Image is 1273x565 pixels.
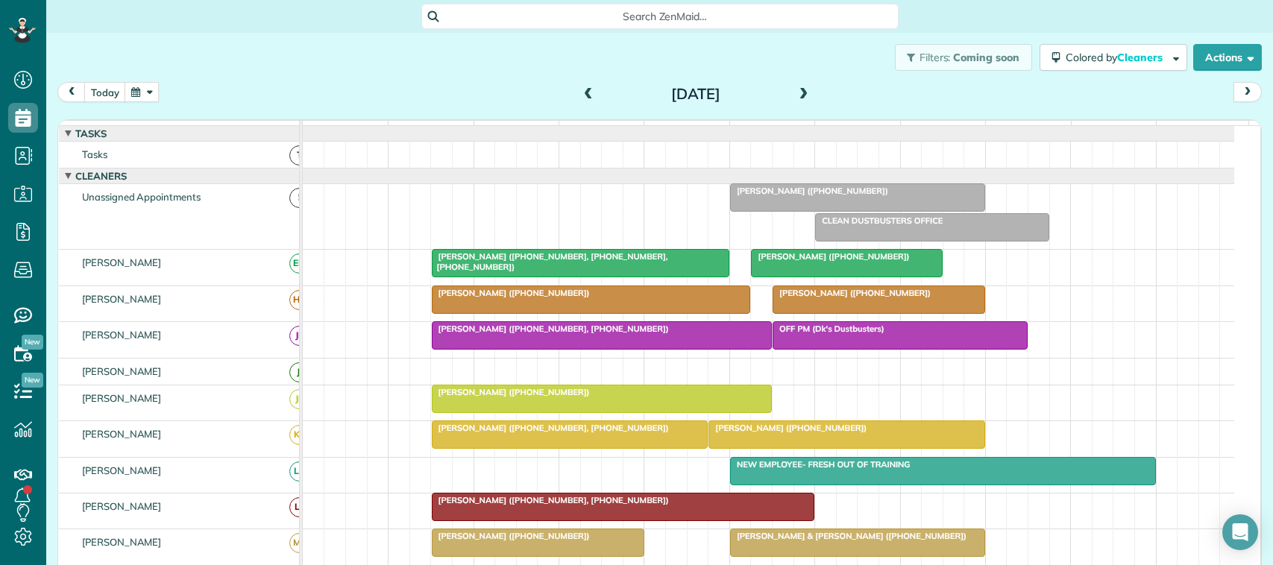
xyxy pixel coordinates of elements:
[431,423,670,433] span: [PERSON_NAME] ([PHONE_NUMBER], [PHONE_NUMBER])
[57,82,86,102] button: prev
[22,335,43,350] span: New
[431,288,591,298] span: [PERSON_NAME] ([PHONE_NUMBER])
[920,51,951,64] span: Filters:
[72,127,110,139] span: Tasks
[303,124,330,136] span: 7am
[708,423,867,433] span: [PERSON_NAME] ([PHONE_NUMBER])
[79,329,165,341] span: [PERSON_NAME]
[901,124,927,136] span: 2pm
[289,290,309,310] span: HC
[559,124,593,136] span: 10am
[431,531,591,541] span: [PERSON_NAME] ([PHONE_NUMBER])
[79,392,165,404] span: [PERSON_NAME]
[814,215,943,226] span: CLEAN DUSTBUSTERS OFFICE
[289,326,309,346] span: JB
[79,500,165,512] span: [PERSON_NAME]
[730,124,762,136] span: 12pm
[1117,51,1165,64] span: Cleaners
[644,124,678,136] span: 11am
[729,459,911,470] span: NEW EMPLOYEE- FRESH OUT OF TRAINING
[474,124,502,136] span: 9am
[1233,82,1262,102] button: next
[289,425,309,445] span: KB
[79,148,110,160] span: Tasks
[289,497,309,517] span: LF
[72,170,130,182] span: Cleaners
[772,288,931,298] span: [PERSON_NAME] ([PHONE_NUMBER])
[389,124,416,136] span: 8am
[750,251,910,262] span: [PERSON_NAME] ([PHONE_NUMBER])
[772,323,885,334] span: OFF PM (Dk's Dustbusters)
[79,191,204,203] span: Unassigned Appointments
[84,82,126,102] button: today
[1222,514,1258,550] div: Open Intercom Messenger
[986,124,1012,136] span: 3pm
[289,362,309,382] span: JJ
[289,253,309,274] span: EM
[22,373,43,388] span: New
[79,428,165,440] span: [PERSON_NAME]
[79,464,165,476] span: [PERSON_NAME]
[289,145,309,165] span: T
[289,389,309,409] span: JR
[1066,51,1168,64] span: Colored by
[1193,44,1262,71] button: Actions
[431,323,670,334] span: [PERSON_NAME] ([PHONE_NUMBER], [PHONE_NUMBER])
[79,536,165,548] span: [PERSON_NAME]
[289,461,309,482] span: LS
[1072,124,1098,136] span: 4pm
[289,533,309,553] span: MB
[431,387,591,397] span: [PERSON_NAME] ([PHONE_NUMBER])
[1040,44,1187,71] button: Colored byCleaners
[1157,124,1183,136] span: 5pm
[289,188,309,208] span: !
[815,124,841,136] span: 1pm
[79,256,165,268] span: [PERSON_NAME]
[603,86,789,102] h2: [DATE]
[79,365,165,377] span: [PERSON_NAME]
[729,186,889,196] span: [PERSON_NAME] ([PHONE_NUMBER])
[431,495,670,505] span: [PERSON_NAME] ([PHONE_NUMBER], [PHONE_NUMBER])
[729,531,967,541] span: [PERSON_NAME] & [PERSON_NAME] ([PHONE_NUMBER])
[79,293,165,305] span: [PERSON_NAME]
[431,251,668,272] span: [PERSON_NAME] ([PHONE_NUMBER], [PHONE_NUMBER], [PHONE_NUMBER])
[953,51,1020,64] span: Coming soon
